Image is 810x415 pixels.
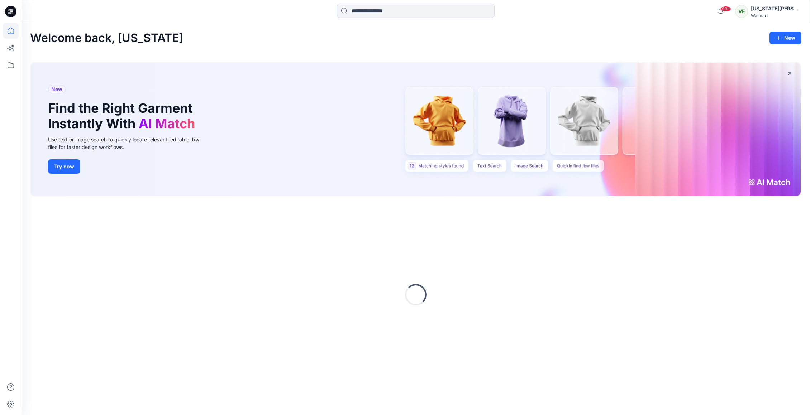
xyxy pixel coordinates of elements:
[751,4,801,13] div: [US_STATE][PERSON_NAME]
[48,159,80,174] button: Try now
[751,13,801,18] div: Walmart
[48,101,199,131] h1: Find the Right Garment Instantly With
[30,32,183,45] h2: Welcome back, [US_STATE]
[139,116,195,131] span: AI Match
[48,136,209,151] div: Use text or image search to quickly locate relevant, editable .bw files for faster design workflows.
[769,32,801,44] button: New
[51,85,62,93] span: New
[735,5,748,18] div: VE
[720,6,731,12] span: 99+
